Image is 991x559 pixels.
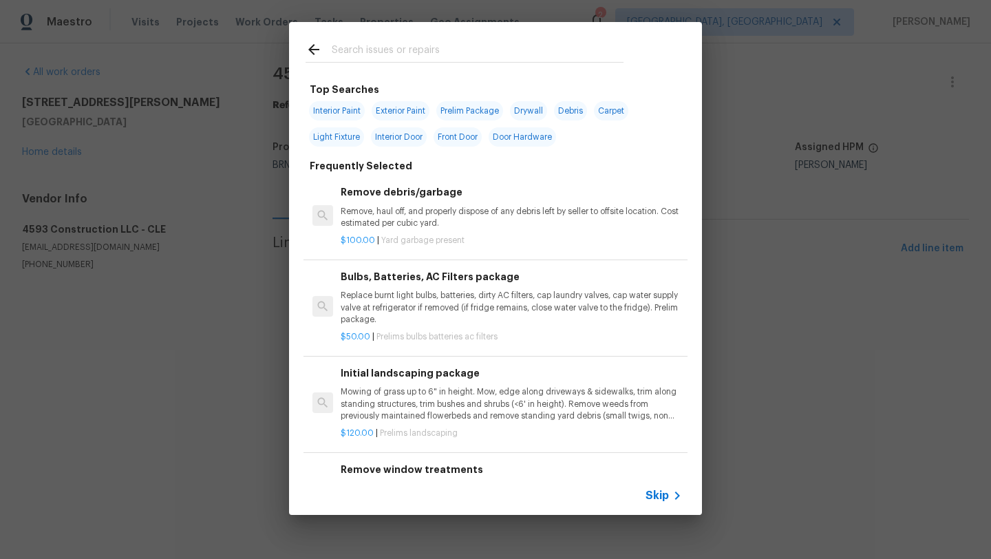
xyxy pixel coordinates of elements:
[341,428,682,439] p: |
[341,331,682,343] p: |
[309,127,364,147] span: Light Fixture
[309,101,365,120] span: Interior Paint
[371,127,427,147] span: Interior Door
[380,429,458,437] span: Prelims landscaping
[341,366,682,381] h6: Initial landscaping package
[341,269,682,284] h6: Bulbs, Batteries, AC Filters package
[489,127,556,147] span: Door Hardware
[381,236,465,244] span: Yard garbage present
[372,101,429,120] span: Exterior Paint
[341,429,374,437] span: $120.00
[310,158,412,173] h6: Frequently Selected
[341,462,682,477] h6: Remove window treatments
[646,489,669,503] span: Skip
[341,290,682,325] p: Replace burnt light bulbs, batteries, dirty AC filters, cap laundry valves, cap water supply valv...
[510,101,547,120] span: Drywall
[594,101,628,120] span: Carpet
[554,101,587,120] span: Debris
[341,184,682,200] h6: Remove debris/garbage
[341,235,682,246] p: |
[341,236,375,244] span: $100.00
[376,333,498,341] span: Prelims bulbs batteries ac filters
[341,333,370,341] span: $50.00
[434,127,482,147] span: Front Door
[332,41,624,62] input: Search issues or repairs
[341,206,682,229] p: Remove, haul off, and properly dispose of any debris left by seller to offsite location. Cost est...
[341,386,682,421] p: Mowing of grass up to 6" in height. Mow, edge along driveways & sidewalks, trim along standing st...
[310,82,379,97] h6: Top Searches
[436,101,503,120] span: Prelim Package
